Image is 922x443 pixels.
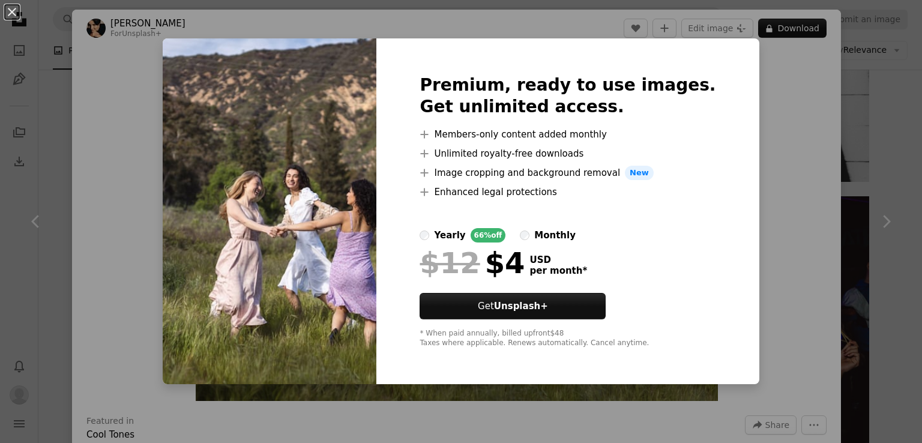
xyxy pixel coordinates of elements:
li: Image cropping and background removal [420,166,716,180]
span: $12 [420,247,480,279]
strong: Unsplash+ [494,301,548,312]
span: USD [529,255,587,265]
li: Members-only content added monthly [420,127,716,142]
img: premium_photo-1681234558121-904ba886cf03 [163,38,376,384]
li: Enhanced legal protections [420,185,716,199]
input: yearly66%off [420,231,429,240]
li: Unlimited royalty-free downloads [420,146,716,161]
div: monthly [534,228,576,243]
span: per month * [529,265,587,276]
h2: Premium, ready to use images. Get unlimited access. [420,74,716,118]
input: monthly [520,231,529,240]
a: GetUnsplash+ [420,293,606,319]
div: yearly [434,228,465,243]
span: New [625,166,654,180]
div: * When paid annually, billed upfront $48 Taxes where applicable. Renews automatically. Cancel any... [420,329,716,348]
div: 66% off [471,228,506,243]
div: $4 [420,247,525,279]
